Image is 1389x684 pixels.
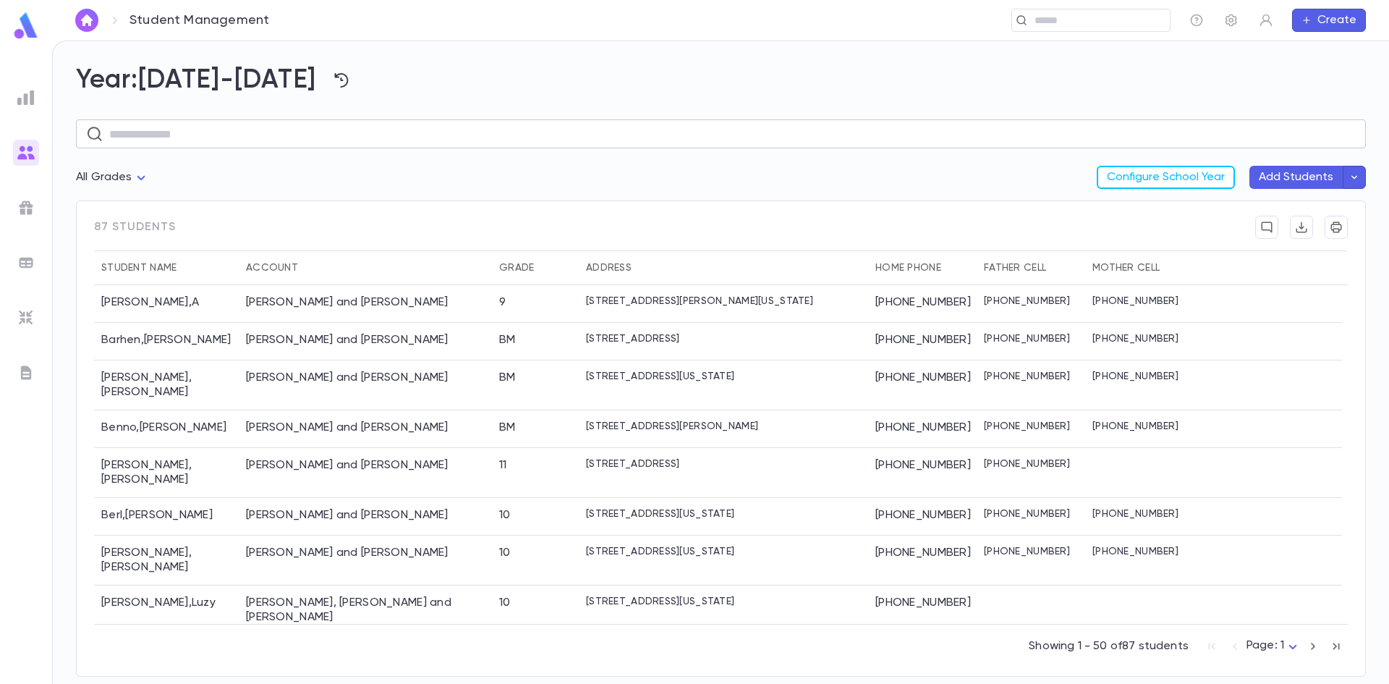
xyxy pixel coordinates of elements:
[868,536,977,586] div: [PHONE_NUMBER]
[94,536,239,586] div: [PERSON_NAME] , [PERSON_NAME]
[1246,640,1284,651] span: Page: 1
[17,254,35,271] img: batches_grey.339ca447c9d9533ef1741baa751efc33.svg
[1092,371,1178,382] p: [PHONE_NUMBER]
[499,371,516,385] div: BM
[94,360,239,410] div: [PERSON_NAME] , [PERSON_NAME]
[984,250,1046,285] div: Father Cell
[1246,635,1301,657] div: Page: 1
[76,172,132,183] span: All Grades
[868,285,977,323] div: [PHONE_NUMBER]
[1249,166,1343,189] button: Add Students
[977,250,1085,285] div: Father Cell
[94,498,239,536] div: Berl , [PERSON_NAME]
[499,596,511,610] div: 10
[1092,295,1178,307] p: [PHONE_NUMBER]
[94,448,239,498] div: [PERSON_NAME] , [PERSON_NAME]
[868,323,977,360] div: [PHONE_NUMBER]
[17,364,35,381] img: letters_grey.7941b92b52307dd3b8a917253454ce1c.svg
[984,295,1070,307] p: [PHONE_NUMBER]
[586,596,734,607] p: [STREET_ADDRESS][US_STATE]
[94,285,239,323] div: [PERSON_NAME] , A
[586,508,734,520] p: [STREET_ADDRESS][US_STATE]
[17,89,35,106] img: reports_grey.c525e4749d1bce6a11f5fe2a8de1b229.svg
[984,371,1070,382] p: [PHONE_NUMBER]
[868,498,977,536] div: [PHONE_NUMBER]
[868,448,977,498] div: [PHONE_NUMBER]
[1085,250,1194,285] div: Mother Cell
[94,586,239,636] div: [PERSON_NAME] , Luzy
[499,458,507,473] div: 11
[1092,250,1160,285] div: Mother Cell
[579,250,868,285] div: Address
[94,250,239,285] div: Student Name
[1097,166,1235,189] button: Configure School Year
[239,250,492,285] div: Account
[499,421,516,435] div: BM
[1292,9,1366,32] button: Create
[129,12,269,28] p: Student Management
[492,250,579,285] div: Grade
[1092,333,1178,345] p: [PHONE_NUMBER]
[984,333,1070,345] p: [PHONE_NUMBER]
[1029,639,1189,654] p: Showing 1 - 50 of 87 students
[868,586,977,636] div: [PHONE_NUMBER]
[17,309,35,326] img: imports_grey.530a8a0e642e233f2baf0ef88e8c9fcb.svg
[101,250,177,285] div: Student Name
[246,458,449,473] div: Berkowitz, Nachman and Esther
[246,371,449,385] div: Becker, Yitzchok and Chava Esther
[499,333,516,347] div: BM
[17,199,35,216] img: campaigns_grey.99e729a5f7ee94e3726e6486bddda8f1.svg
[94,410,239,448] div: Benno , [PERSON_NAME]
[586,421,758,432] p: [STREET_ADDRESS][PERSON_NAME]
[246,546,449,560] div: Bludman, Shmuel and Perel
[586,458,679,470] p: [STREET_ADDRESS]
[586,546,734,557] p: [STREET_ADDRESS][US_STATE]
[868,250,977,285] div: Home Phone
[78,14,95,26] img: home_white.a664292cf8c1dea59945f0da9f25487c.svg
[499,508,511,523] div: 10
[984,508,1070,520] p: [PHONE_NUMBER]
[586,371,734,382] p: [STREET_ADDRESS][US_STATE]
[76,64,1366,96] h2: Year: [DATE]-[DATE]
[499,250,534,285] div: Grade
[868,410,977,448] div: [PHONE_NUMBER]
[94,220,176,235] span: 87 students
[868,360,977,410] div: [PHONE_NUMBER]
[246,250,298,285] div: Account
[499,546,511,560] div: 10
[586,250,632,285] div: Address
[1092,546,1178,557] p: [PHONE_NUMBER]
[984,546,1070,557] p: [PHONE_NUMBER]
[246,421,449,435] div: Benno, Shlomo and Yaffa
[1092,421,1178,432] p: [PHONE_NUMBER]
[984,458,1070,470] p: [PHONE_NUMBER]
[499,295,506,310] div: 9
[76,164,150,192] div: All Grades
[586,295,813,307] p: [STREET_ADDRESS][PERSON_NAME][US_STATE]
[246,596,485,625] div: Blumenthal, Avi and Ruchie
[1092,508,1178,520] p: [PHONE_NUMBER]
[246,508,449,523] div: Berl, Nachum and Rivka
[586,333,679,345] p: [STREET_ADDRESS]
[17,144,35,161] img: students_gradient.3b4df2a2b995ef5086a14d9e1675a5ee.svg
[246,333,449,347] div: Barhen, Aviad and Hindy
[94,323,239,360] div: Barhen , [PERSON_NAME]
[246,295,449,310] div: Allison, Moishe Aharon and Esty
[12,12,41,40] img: logo
[984,421,1070,432] p: [PHONE_NUMBER]
[875,250,941,285] div: Home Phone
